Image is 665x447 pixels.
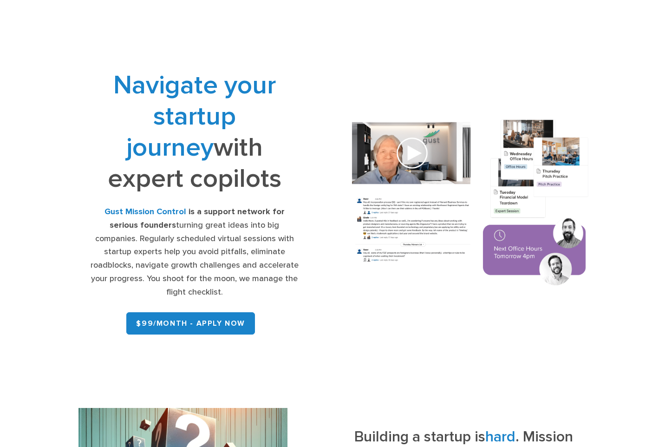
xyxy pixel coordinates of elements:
[113,70,276,163] span: Navigate your startup journey
[104,207,186,217] strong: Gust Mission Control
[90,70,300,194] h1: with expert copilots
[485,428,515,446] span: hard
[339,110,601,297] img: Composition of calendar events, a video call presentation, and chat rooms
[110,207,285,230] strong: is a support network for serious founders
[90,205,300,299] div: turning great ideas into big companies. Regularly scheduled virtual sessions with startup experts...
[126,312,255,335] a: $99/month - APPLY NOW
